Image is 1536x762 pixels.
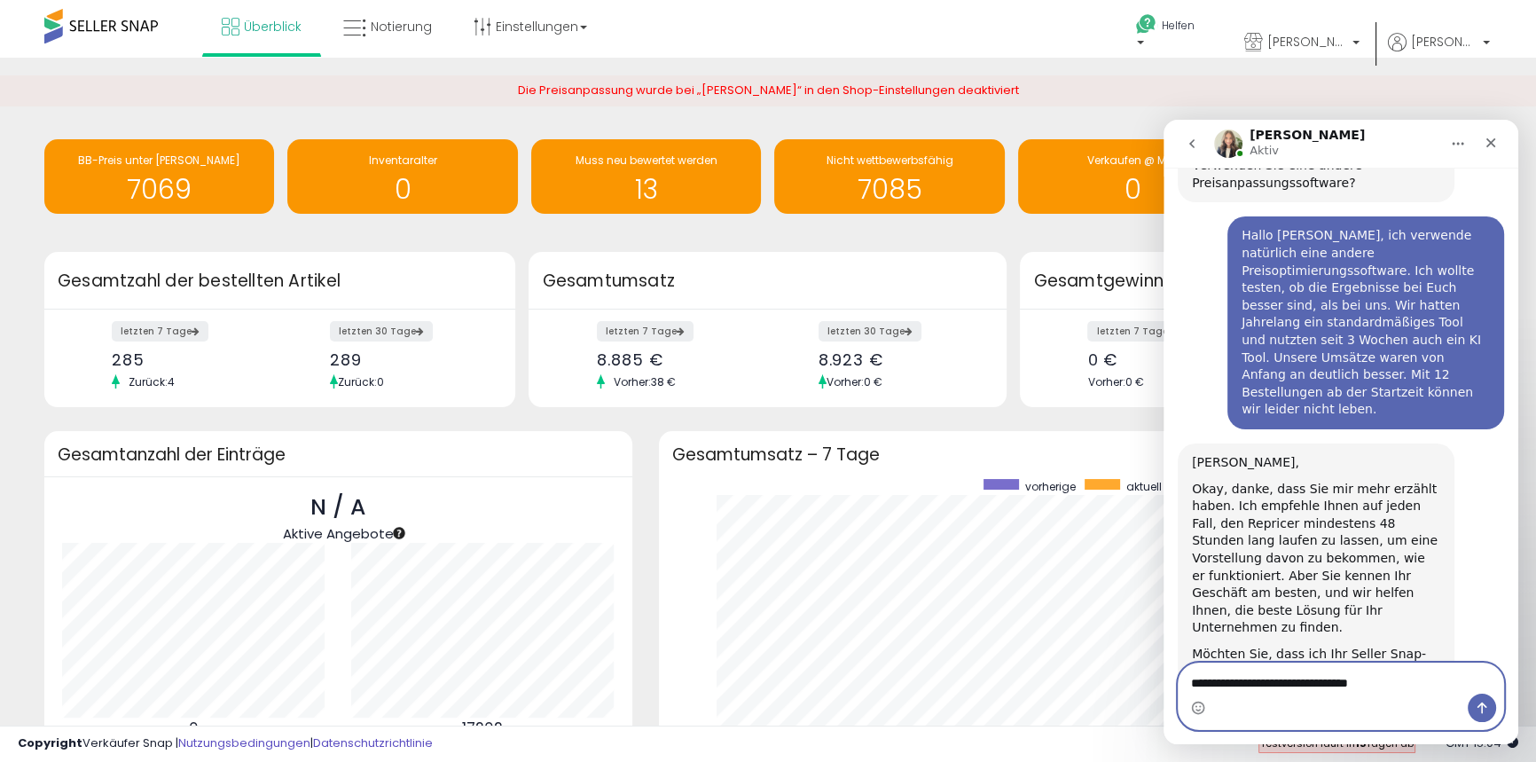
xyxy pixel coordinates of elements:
i: Hilfe erhalten [1135,13,1157,35]
font: | [310,735,313,751]
font: 0 [1125,170,1141,208]
a: [PERSON_NAME] [1388,33,1490,73]
font: Gesamtgewinn [1033,269,1164,293]
font: 289 [330,349,362,371]
font: Vorher: [827,374,864,389]
font: Okay, danke, dass Sie mir mehr erzählt haben. Ich empfehle Ihnen auf jeden Fall, den Repricer min... [28,362,274,515]
font: vorherige [1025,479,1076,494]
font: [PERSON_NAME] [1267,33,1365,51]
font: Helfen [1162,18,1195,33]
font: Gesamtumsatz [542,269,675,293]
font: 7085 [858,170,922,208]
font: Gesamtumsatz – 7 Tage [672,443,880,467]
font: 0 € [1087,349,1117,371]
font: 0 [377,374,384,389]
font: 285 [112,349,145,371]
a: BB-Preis unter [PERSON_NAME] 7069 [44,139,274,214]
font: 8.885 € [597,349,662,371]
div: [PERSON_NAME],Okay, danke, dass Sie mir mehr erzählt haben. Ich empfehle Ihnen auf jeden Fall, de... [14,324,291,676]
font: Notierung [371,18,432,35]
font: 38 € [651,374,676,389]
a: Nutzungsbedingungen [178,735,310,751]
font: 0 [189,718,199,739]
button: Senden Sie eine Nachricht… [304,574,333,602]
font: Aktive Angebote [283,524,394,543]
font: 7069 [127,170,192,208]
font: Überblick [244,18,302,35]
font: Die Preisanpassung wurde bei „[PERSON_NAME]“ in den Shop-Einstellungen deaktiviert [518,82,1019,98]
font: 0 € [1125,374,1143,389]
font: 17202 [462,718,503,739]
a: [PERSON_NAME] [1231,15,1373,73]
font: Einstellungen [496,18,578,35]
font: [PERSON_NAME] [1411,33,1509,51]
a: Muss neu bewertet werden 13 [531,139,761,214]
font: letzten 7 Tage [121,325,192,338]
font: Muss neu bewertet werden [576,153,717,168]
font: letzten 7 Tage [1096,325,1167,338]
font: Zurück: [338,374,377,389]
font: letzten 30 Tage [827,325,905,338]
font: letzten 30 Tage [339,325,416,338]
font: 8.923 € [819,349,883,371]
font: 4 [168,374,175,389]
textarea: Nachricht… [15,544,340,574]
font: aktuell [1126,479,1162,494]
font: Verkäufer Snap | [82,735,178,751]
iframe: Intercom-Live-Chat [1164,120,1518,744]
font: Vorher: [614,374,651,389]
font: 13 [635,170,658,208]
font: 0 € [864,374,882,389]
font: 0 [395,170,411,208]
button: Emoji-Auswahl [27,581,42,595]
a: Inventaralter 0 [287,139,517,214]
font: Vorher: [1087,374,1125,389]
a: Nicht wettbewerbsfähig 7085 [774,139,1004,214]
font: Gesamtzahl der bestellten Artikel [58,269,341,293]
a: Datenschutzrichtlinie [313,735,433,751]
font: Copyright [18,735,82,751]
font: letzten 7 Tage [606,325,677,338]
font: Verkaufen @ Max [1087,153,1179,168]
div: Tooltip-Anker [391,525,407,541]
font: [PERSON_NAME], [28,335,136,350]
font: BB-Preis unter [PERSON_NAME] [78,153,240,168]
div: Britney sagt… [14,324,341,708]
a: Verkaufen @ Max 0 [1018,139,1248,214]
font: Inventaralter [369,153,437,168]
font: N / A [310,491,365,522]
font: Nicht wettbewerbsfähig [827,153,953,168]
font: Gesamtanzahl der Einträge [58,443,286,467]
font: Zurück: [129,374,168,389]
font: Möchten Sie, dass ich Ihr Seller Snap-Konto jetzt schließe, damit Sie die kostenlose Testphase fü... [28,527,274,663]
